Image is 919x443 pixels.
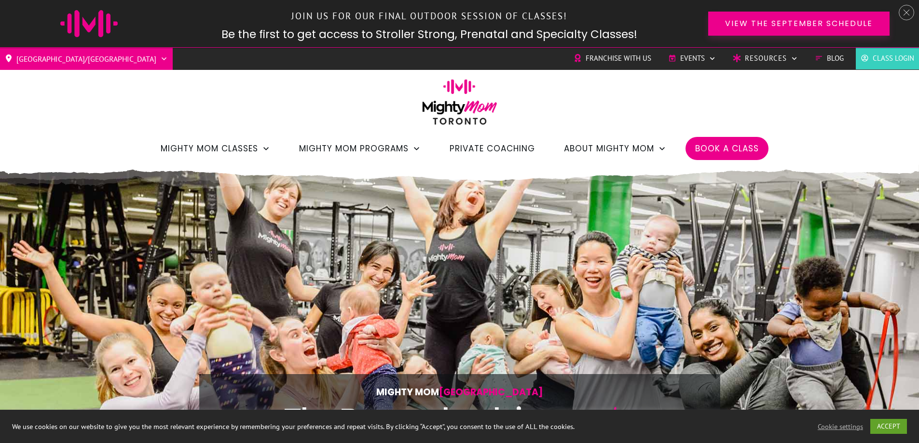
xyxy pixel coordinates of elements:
a: Franchise with Us [574,51,651,66]
span: About Mighty Mom [564,140,654,157]
div: We use cookies on our website to give you the most relevant experience by remembering your prefer... [12,422,639,431]
span: [GEOGRAPHIC_DATA] [439,386,543,399]
span: Class Login [873,51,914,66]
img: mightymom-logo-toronto [417,79,502,132]
span: The Bounceback is [284,403,536,432]
span: BULLSHIT [542,402,629,438]
a: Book a Class [695,140,759,157]
span: Mighty Mom Classes [161,140,258,157]
a: Events [668,51,716,66]
a: Blog [815,51,844,66]
a: Mighty Mom Classes [161,140,270,157]
a: About Mighty Mom [564,140,666,157]
a: [GEOGRAPHIC_DATA]/[GEOGRAPHIC_DATA] [5,51,168,67]
p: Join us for our final outdoor session of classes! [165,6,694,27]
span: Franchise with Us [586,51,651,66]
span: Events [680,51,705,66]
img: mighty-mom-ico [60,10,118,37]
a: Cookie settings [818,422,863,431]
a: Private Coaching [450,140,535,157]
a: Resources [733,51,798,66]
span: View the September Schedule [725,19,873,28]
p: Mighty Mom [229,384,691,400]
a: Mighty Mom Programs [299,140,421,157]
span: [GEOGRAPHIC_DATA]/[GEOGRAPHIC_DATA] [16,51,156,67]
span: Resources [745,51,787,66]
a: ACCEPT [870,419,907,434]
a: Class Login [861,51,914,66]
span: Mighty Mom Programs [299,140,409,157]
a: View the September Schedule [708,12,890,35]
h2: Be the first to get access to Stroller Strong, Prenatal and Specialty Classes! [165,27,694,42]
span: Blog [827,51,844,66]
